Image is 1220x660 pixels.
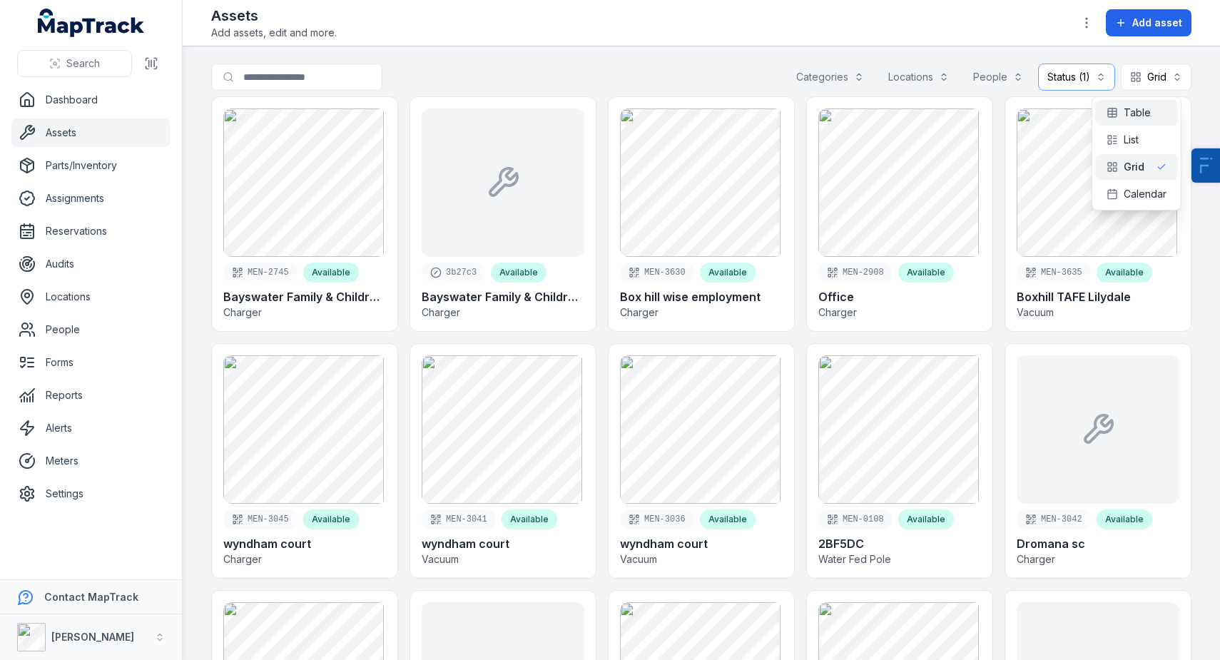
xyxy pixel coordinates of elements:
[1124,133,1139,147] span: List
[1121,64,1191,91] button: Grid
[1124,187,1166,201] span: Calendar
[1124,106,1151,120] span: Table
[1124,160,1144,174] span: Grid
[1092,96,1181,210] div: Grid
